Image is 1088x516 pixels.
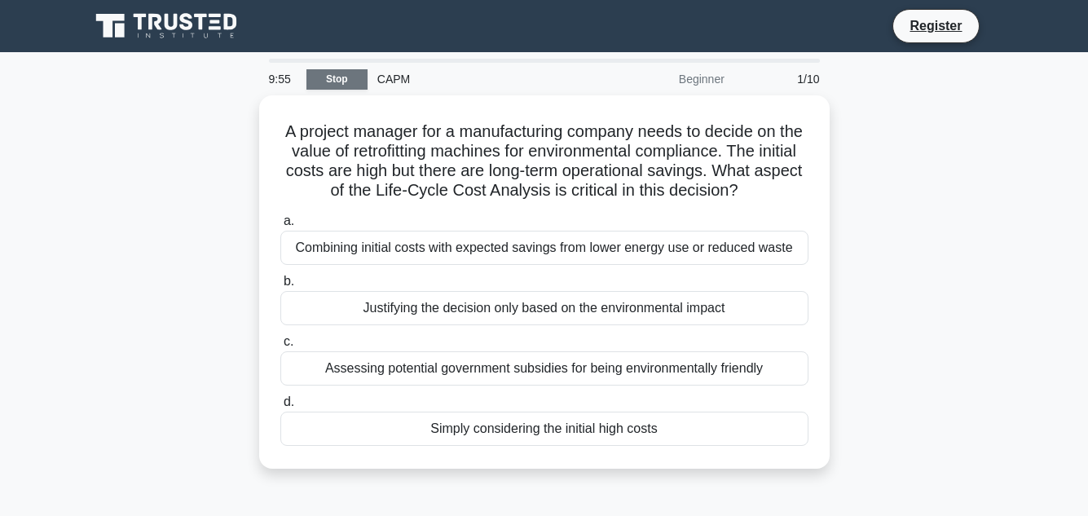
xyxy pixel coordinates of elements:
[284,214,294,227] span: a.
[280,412,808,446] div: Simply considering the initial high costs
[280,351,808,386] div: Assessing potential government subsidies for being environmentally friendly
[280,231,808,265] div: Combining initial costs with expected savings from lower energy use or reduced waste
[284,395,294,408] span: d.
[592,63,734,95] div: Beginner
[284,274,294,288] span: b.
[279,121,810,201] h5: A project manager for a manufacturing company needs to decide on the value of retrofitting machin...
[368,63,592,95] div: CAPM
[259,63,306,95] div: 9:55
[306,69,368,90] a: Stop
[280,291,808,325] div: Justifying the decision only based on the environmental impact
[734,63,830,95] div: 1/10
[284,334,293,348] span: c.
[900,15,971,36] a: Register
